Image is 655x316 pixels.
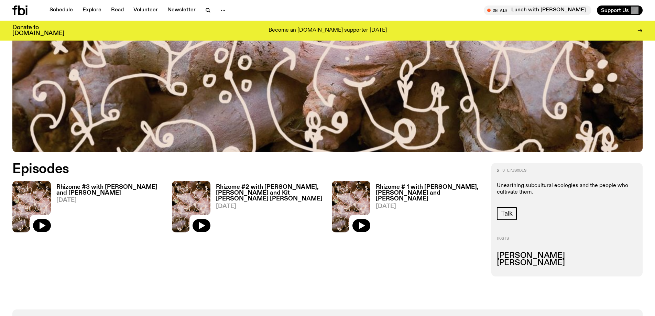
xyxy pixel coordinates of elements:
[210,184,323,232] a: Rhizome #2 with [PERSON_NAME], [PERSON_NAME] and Kit [PERSON_NAME] [PERSON_NAME][DATE]
[216,204,323,209] span: [DATE]
[501,210,513,217] span: Talk
[502,168,526,172] span: 3 episodes
[129,6,162,15] a: Volunteer
[12,25,64,36] h3: Donate to [DOMAIN_NAME]
[601,7,629,13] span: Support Us
[56,197,164,203] span: [DATE]
[597,6,643,15] button: Support Us
[497,259,637,267] h3: [PERSON_NAME]
[107,6,128,15] a: Read
[484,6,591,15] button: On AirLunch with [PERSON_NAME]
[497,252,637,259] h3: [PERSON_NAME]
[51,184,164,232] a: Rhizome #3 with [PERSON_NAME] and [PERSON_NAME][DATE]
[269,28,387,34] p: Become an [DOMAIN_NAME] supporter [DATE]
[216,184,323,202] h3: Rhizome #2 with [PERSON_NAME], [PERSON_NAME] and Kit [PERSON_NAME] [PERSON_NAME]
[163,6,200,15] a: Newsletter
[56,184,164,196] h3: Rhizome #3 with [PERSON_NAME] and [PERSON_NAME]
[12,181,51,232] img: A close up picture of a bunch of ginger roots. Yellow squiggles with arrows, hearts and dots are ...
[497,207,517,220] a: Talk
[332,181,370,232] img: A close up picture of a bunch of ginger roots. Yellow squiggles with arrows, hearts and dots are ...
[172,181,210,232] img: A close up picture of a bunch of ginger roots. Yellow squiggles with arrows, hearts and dots are ...
[376,204,483,209] span: [DATE]
[376,184,483,202] h3: Rhizome # 1 with [PERSON_NAME], [PERSON_NAME] and [PERSON_NAME]
[497,237,637,245] h2: Hosts
[45,6,77,15] a: Schedule
[78,6,106,15] a: Explore
[497,183,637,196] p: Unearthing subcultural ecologies and the people who cultivate them.
[12,163,430,175] h2: Episodes
[370,184,483,232] a: Rhizome # 1 with [PERSON_NAME], [PERSON_NAME] and [PERSON_NAME][DATE]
